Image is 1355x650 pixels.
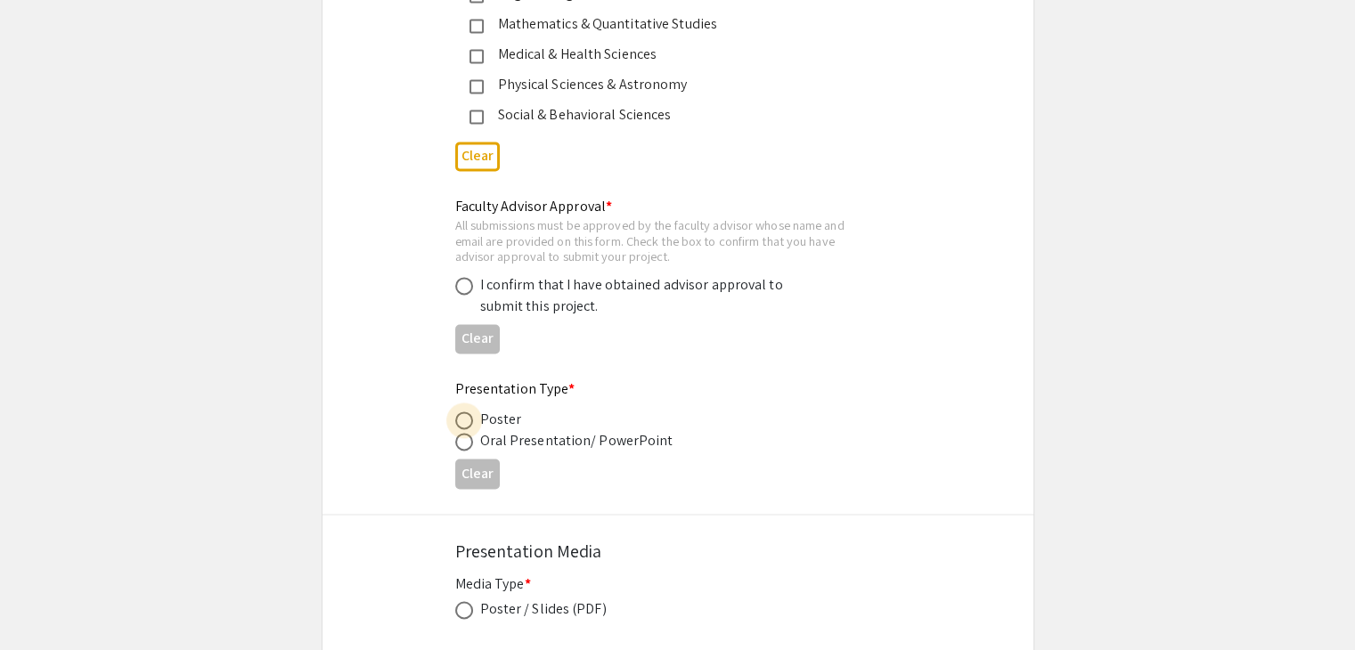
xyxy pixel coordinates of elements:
mat-label: Faculty Advisor Approval [455,197,613,215]
iframe: Chat [13,570,76,637]
button: Clear [455,324,500,353]
mat-label: Presentation Type [455,379,575,398]
div: Physical Sciences & Astronomy [484,74,858,95]
div: Mathematics & Quantitative Studies [484,13,858,35]
div: Poster / Slides (PDF) [480,598,607,620]
div: All submissions must be approved by the faculty advisor whose name and email are provided on this... [455,217,872,264]
div: I confirm that I have obtained advisor approval to submit this project. [480,274,792,317]
div: Presentation Media [455,538,901,565]
mat-label: Media Type [455,574,531,593]
div: Oral Presentation/ PowerPoint [480,430,673,451]
button: Clear [455,142,500,171]
div: Poster [480,409,522,430]
div: Social & Behavioral Sciences [484,104,858,126]
button: Clear [455,459,500,488]
div: Medical & Health Sciences [484,44,858,65]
